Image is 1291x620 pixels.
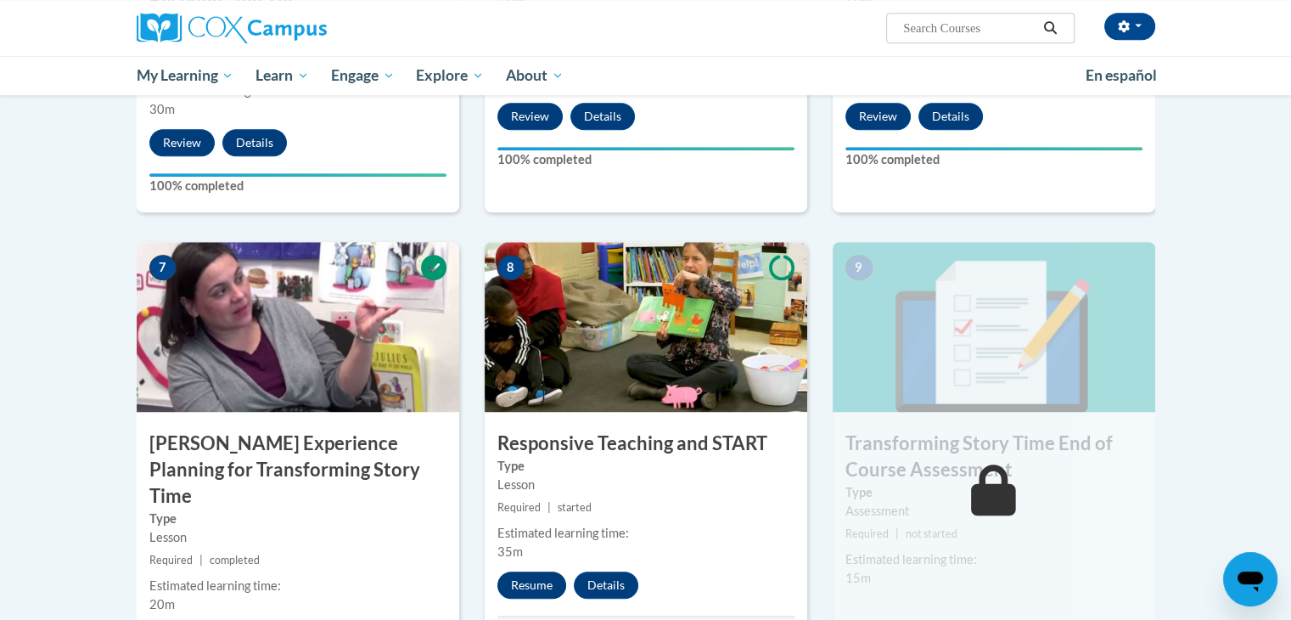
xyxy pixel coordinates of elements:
[149,577,446,595] div: Estimated learning time:
[570,103,635,130] button: Details
[331,65,395,86] span: Engage
[485,431,807,457] h3: Responsive Teaching and START
[416,65,484,86] span: Explore
[126,56,245,95] a: My Learning
[210,554,260,566] span: completed
[149,129,215,156] button: Review
[136,65,233,86] span: My Learning
[845,150,1142,169] label: 100% completed
[149,177,446,195] label: 100% completed
[149,255,177,280] span: 7
[111,56,1181,95] div: Main menu
[845,103,911,130] button: Review
[895,527,899,540] span: |
[497,544,523,559] span: 35m
[845,147,1142,150] div: Your progress
[137,242,459,412] img: Course Image
[918,103,983,130] button: Details
[149,597,175,612] span: 20m
[845,502,1142,521] div: Assessment
[149,173,446,177] div: Your progress
[149,554,193,566] span: Required
[1086,66,1157,84] span: En español
[149,102,175,116] span: 30m
[485,242,807,412] img: Course Image
[833,431,1155,483] h3: Transforming Story Time End of Course Assessment
[497,147,794,150] div: Your progress
[845,571,871,585] span: 15m
[137,431,459,509] h3: [PERSON_NAME] Experience Planning for Transforming Story Time
[906,527,957,540] span: not started
[149,510,446,528] label: Type
[222,129,287,156] button: Details
[497,476,794,494] div: Lesson
[137,13,327,43] img: Cox Campus
[149,528,446,547] div: Lesson
[405,56,495,95] a: Explore
[255,65,309,86] span: Learn
[497,501,541,514] span: Required
[497,457,794,476] label: Type
[244,56,320,95] a: Learn
[845,527,889,540] span: Required
[199,554,203,566] span: |
[574,572,638,599] button: Details
[320,56,406,95] a: Engage
[497,524,794,543] div: Estimated learning time:
[833,242,1155,412] img: Course Image
[901,18,1037,38] input: Search Courses
[497,255,525,280] span: 8
[547,501,551,514] span: |
[137,13,459,43] a: Cox Campus
[845,255,873,280] span: 9
[845,550,1142,569] div: Estimated learning time:
[845,483,1142,502] label: Type
[1104,13,1155,40] button: Account Settings
[1037,18,1063,38] button: Search
[1223,552,1277,606] iframe: Button to launch messaging window
[506,65,564,86] span: About
[495,56,575,95] a: About
[497,572,566,599] button: Resume
[497,150,794,169] label: 100% completed
[497,103,563,130] button: Review
[558,501,592,514] span: started
[1075,58,1168,93] a: En español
